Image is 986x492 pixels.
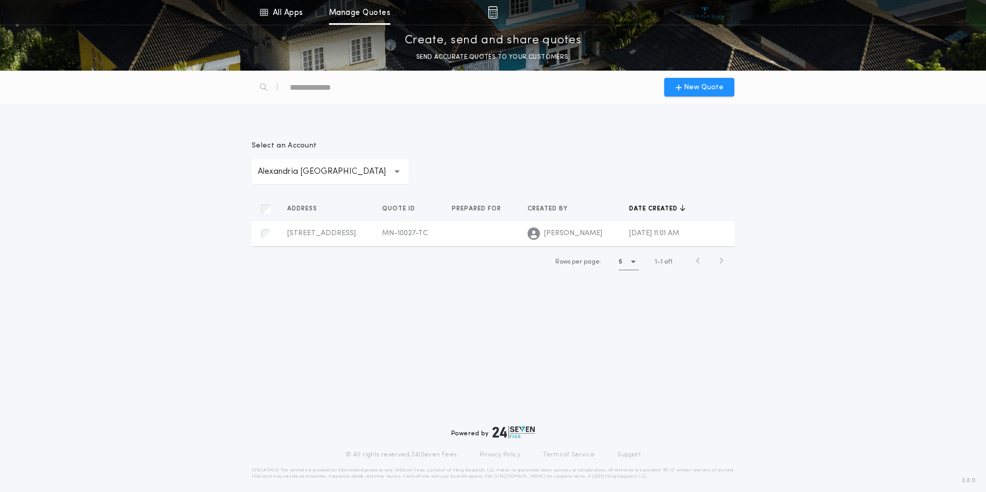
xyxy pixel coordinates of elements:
p: Alexandria [GEOGRAPHIC_DATA] [258,166,402,178]
span: Date created [629,205,680,213]
button: Address [287,204,325,214]
a: Privacy Policy [480,451,521,459]
span: Address [287,205,319,213]
span: Prepared for [452,205,503,213]
span: Created by [528,205,570,213]
p: Select an Account [252,141,408,151]
span: [STREET_ADDRESS] [287,229,356,237]
img: img [488,6,498,19]
span: Rows per page: [555,259,601,265]
img: logo [492,426,535,438]
p: Create, send and share quotes [405,32,582,49]
a: Support [617,451,640,459]
button: New Quote [664,78,734,96]
span: New Quote [684,82,724,93]
p: © All rights reserved. 24|Seven Fees [346,451,457,459]
span: [PERSON_NAME] [544,228,602,239]
button: Date created [629,204,685,214]
span: 1 [661,259,663,265]
button: 5 [619,254,639,270]
span: [DATE] 11:01 AM [629,229,679,237]
h1: 5 [619,257,622,267]
a: [URL][DOMAIN_NAME] [494,474,545,479]
p: DISCLAIMER: This estimate is provided for informational purposes only. 24|Seven Fees, a product o... [252,467,734,480]
a: Terms of Service [543,451,595,459]
p: SEND ACCURATE QUOTES TO YOUR CUSTOMERS. [416,52,570,62]
div: Powered by [451,426,535,438]
span: Quote ID [382,205,417,213]
button: Alexandria [GEOGRAPHIC_DATA] [252,159,408,184]
img: vs-icon [686,7,725,18]
button: Created by [528,204,576,214]
span: MN-10027-TC [382,229,428,237]
span: 3.8.0 [962,476,976,485]
span: 1 [655,259,657,265]
span: of 1 [664,257,672,267]
button: Quote ID [382,204,423,214]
